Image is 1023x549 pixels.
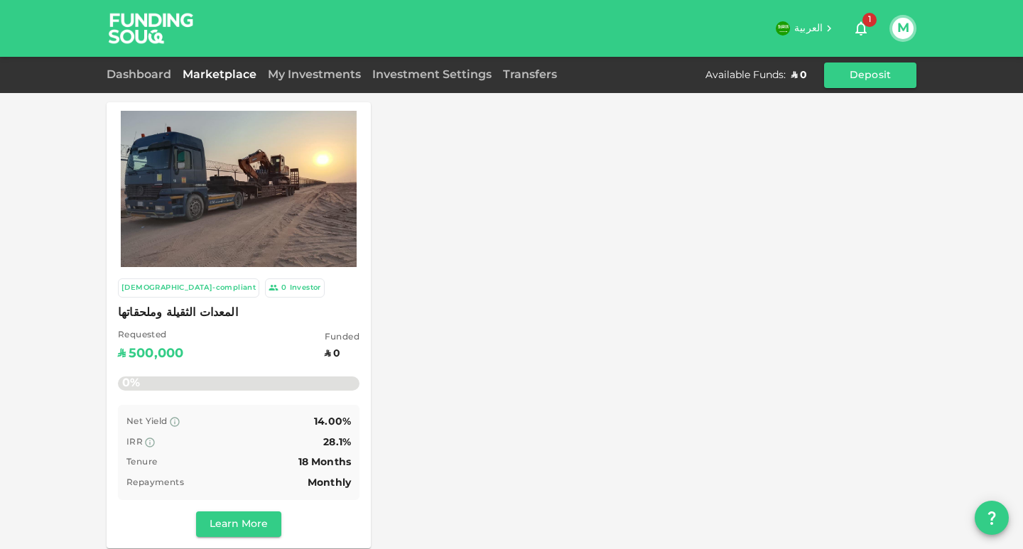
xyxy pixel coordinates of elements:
[118,329,183,343] span: Requested
[126,418,168,426] span: Net Yield
[121,282,256,294] div: [DEMOGRAPHIC_DATA]-compliant
[776,21,790,36] img: flag-sa.b9a346574cdc8950dd34b50780441f57.svg
[107,70,177,80] a: Dashboard
[705,68,786,82] div: Available Funds :
[281,282,286,294] div: 0
[824,62,916,88] button: Deposit
[847,14,875,43] button: 1
[862,13,877,27] span: 1
[892,18,914,39] button: M
[126,479,184,487] span: Repayments
[196,511,281,537] button: Learn More
[262,70,367,80] a: My Investments
[126,438,143,447] span: IRR
[107,102,371,548] a: Marketplace Logo [DEMOGRAPHIC_DATA]-compliant 0Investor المعدات الثقيلة وملحقاتها Requested ʢ500,...
[323,437,351,447] span: 28.1%
[794,23,823,33] span: العربية
[118,303,359,323] span: المعدات الثقيلة وملحقاتها
[314,417,351,427] span: 14.00%
[367,70,497,80] a: Investment Settings
[308,478,351,488] span: Monthly
[791,68,807,82] div: ʢ 0
[298,457,351,467] span: 18 Months
[975,501,1009,535] button: question
[290,282,321,294] div: Investor
[121,101,357,278] img: Marketplace Logo
[325,331,359,345] span: Funded
[177,70,262,80] a: Marketplace
[497,70,563,80] a: Transfers
[126,458,157,467] span: Tenure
